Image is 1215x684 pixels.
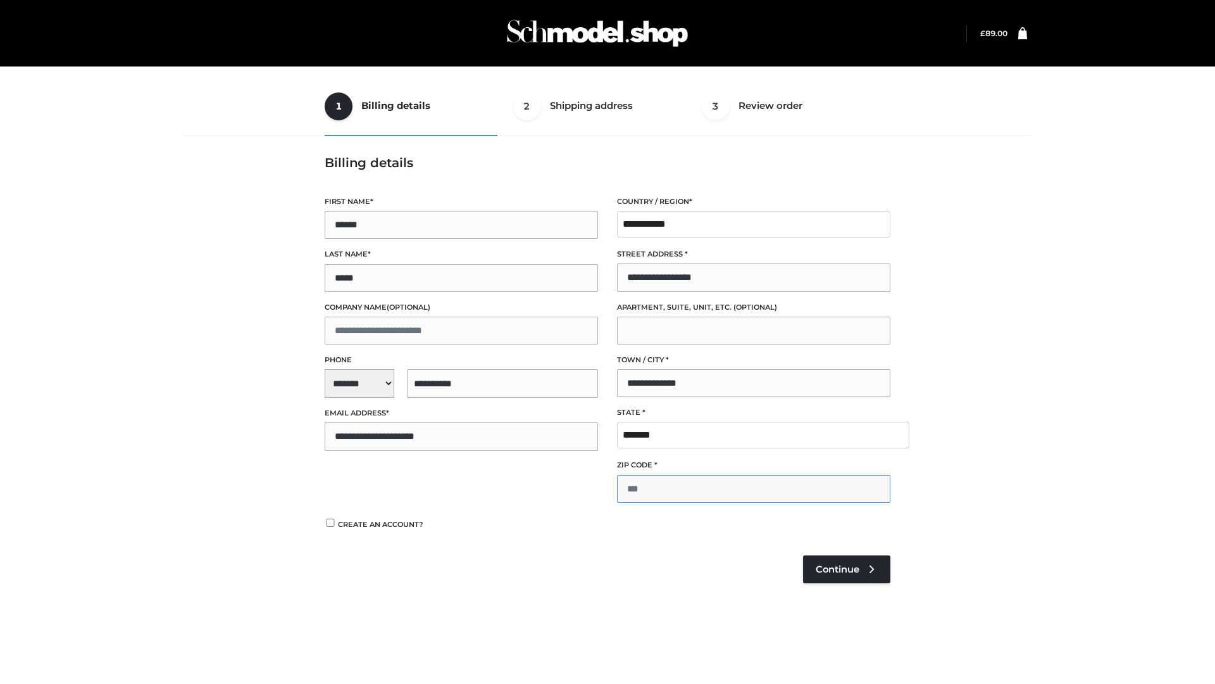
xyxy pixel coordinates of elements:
label: Street address [617,248,890,260]
span: (optional) [733,303,777,312]
label: Apartment, suite, unit, etc. [617,301,890,313]
span: Continue [816,564,859,575]
label: Town / City [617,354,890,366]
label: State [617,407,890,419]
img: Schmodel Admin 964 [502,8,692,58]
h3: Billing details [325,155,890,170]
label: Last name [325,248,598,260]
a: Continue [803,555,890,583]
label: First name [325,196,598,208]
span: (optional) [387,303,430,312]
input: Create an account? [325,519,336,527]
label: Country / Region [617,196,890,208]
span: Create an account? [338,520,423,529]
label: ZIP Code [617,459,890,471]
a: £89.00 [980,28,1007,38]
span: £ [980,28,985,38]
label: Phone [325,354,598,366]
label: Email address [325,407,598,419]
bdi: 89.00 [980,28,1007,38]
label: Company name [325,301,598,313]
